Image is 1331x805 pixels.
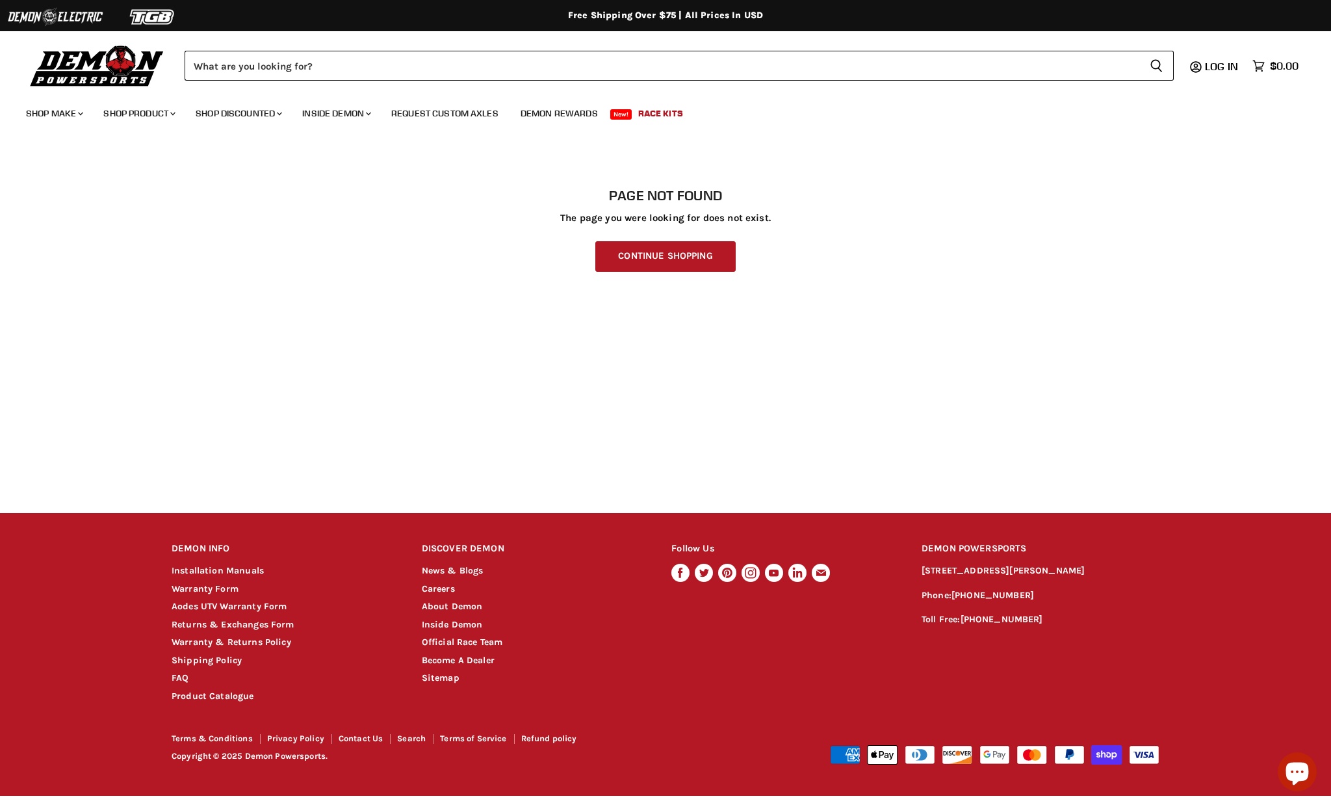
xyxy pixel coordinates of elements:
[186,100,290,127] a: Shop Discounted
[1270,60,1299,72] span: $0.00
[1246,57,1305,75] a: $0.00
[381,100,508,127] a: Request Custom Axles
[922,534,1159,564] h2: DEMON POWERSPORTS
[628,100,693,127] a: Race Kits
[922,613,1159,627] p: Toll Free:
[172,733,253,743] a: Terms & Conditions
[104,5,201,29] img: TGB Logo 2
[339,733,383,743] a: Contact Us
[172,672,188,683] a: FAQ
[146,10,1185,21] div: Free Shipping Over $75 | All Prices In USD
[16,100,91,127] a: Shop Make
[440,733,506,743] a: Terms of Service
[172,619,294,630] a: Returns & Exchanges Form
[397,733,426,743] a: Search
[961,614,1043,625] a: [PHONE_NUMBER]
[671,534,897,564] h2: Follow Us
[422,565,484,576] a: News & Blogs
[1199,60,1246,72] a: Log in
[172,637,291,648] a: Warranty & Returns Policy
[185,51,1139,81] input: Search
[172,534,397,564] h2: DEMON INFO
[422,583,455,594] a: Careers
[595,241,735,272] a: Continue Shopping
[172,213,1159,224] p: The page you were looking for does not exist.
[172,601,287,612] a: Aodes UTV Warranty Form
[511,100,608,127] a: Demon Rewards
[422,637,503,648] a: Official Race Team
[6,5,104,29] img: Demon Electric Logo 2
[422,601,483,612] a: About Demon
[1205,60,1238,73] span: Log in
[422,672,459,683] a: Sitemap
[172,752,667,761] p: Copyright © 2025 Demon Powersports.
[610,109,632,120] span: New!
[172,188,1159,204] h1: Page not found
[422,619,483,630] a: Inside Demon
[422,655,495,666] a: Become A Dealer
[922,588,1159,603] p: Phone:
[521,733,577,743] a: Refund policy
[422,534,647,564] h2: DISCOVER DEMON
[292,100,379,127] a: Inside Demon
[172,691,254,702] a: Product Catalogue
[172,565,264,576] a: Installation Manuals
[26,42,168,88] img: Demon Powersports
[172,734,667,748] nav: Footer
[16,95,1295,127] ul: Main menu
[922,564,1159,579] p: [STREET_ADDRESS][PERSON_NAME]
[1274,752,1321,795] inbox-online-store-chat: Shopify online store chat
[185,51,1174,81] form: Product
[1139,51,1174,81] button: Search
[172,583,239,594] a: Warranty Form
[951,590,1034,601] a: [PHONE_NUMBER]
[172,655,242,666] a: Shipping Policy
[94,100,183,127] a: Shop Product
[267,733,324,743] a: Privacy Policy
